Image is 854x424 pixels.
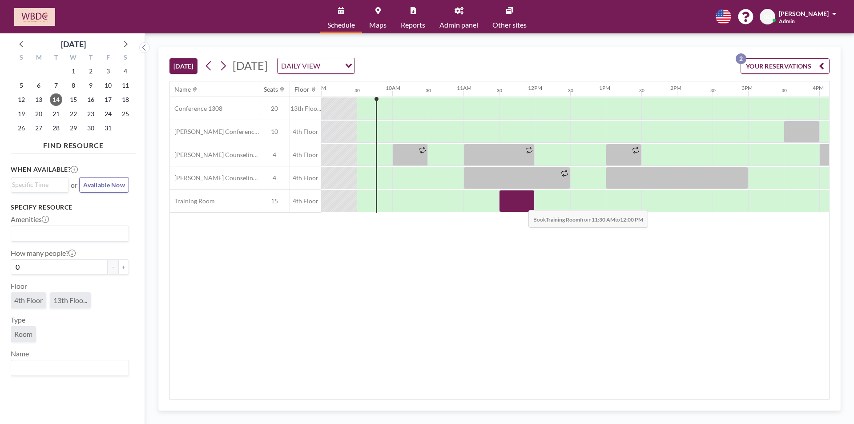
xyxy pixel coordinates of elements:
[11,360,129,376] div: Search for option
[11,282,27,291] label: Floor
[259,197,290,205] span: 15
[102,108,114,120] span: Friday, October 24, 2025
[369,21,387,28] span: Maps
[233,59,268,72] span: [DATE]
[592,216,615,223] b: 11:30 AM
[736,53,746,64] p: 2
[14,8,55,26] img: organization-logo
[65,52,82,64] div: W
[50,122,62,134] span: Tuesday, October 28, 2025
[170,151,259,159] span: [PERSON_NAME] Counseling Room
[779,10,829,17] span: [PERSON_NAME]
[119,79,132,92] span: Saturday, October 11, 2025
[457,85,471,91] div: 11AM
[528,85,542,91] div: 12PM
[119,108,132,120] span: Saturday, October 25, 2025
[32,108,45,120] span: Monday, October 20, 2025
[102,93,114,106] span: Friday, October 17, 2025
[32,122,45,134] span: Monday, October 27, 2025
[99,52,117,64] div: F
[259,128,290,136] span: 10
[85,122,97,134] span: Thursday, October 30, 2025
[813,85,824,91] div: 4PM
[264,85,278,93] div: Seats
[117,52,134,64] div: S
[11,178,68,191] div: Search for option
[118,259,129,275] button: +
[278,58,354,73] div: Search for option
[290,151,321,159] span: 4th Floor
[170,197,215,205] span: Training Room
[11,203,129,211] h3: Specify resource
[426,88,431,93] div: 30
[67,108,80,120] span: Wednesday, October 22, 2025
[781,88,787,93] div: 30
[568,88,573,93] div: 30
[14,330,32,338] span: Room
[102,79,114,92] span: Friday, October 10, 2025
[290,197,321,205] span: 4th Floor
[639,88,645,93] div: 30
[279,60,322,72] span: DAILY VIEW
[497,88,502,93] div: 30
[79,177,129,193] button: Available Now
[259,174,290,182] span: 4
[119,65,132,77] span: Saturday, October 4, 2025
[11,215,49,224] label: Amenities
[290,128,321,136] span: 4th Floor
[354,88,360,93] div: 30
[620,216,643,223] b: 12:00 PM
[67,65,80,77] span: Wednesday, October 1, 2025
[67,79,80,92] span: Wednesday, October 8, 2025
[15,79,28,92] span: Sunday, October 5, 2025
[85,79,97,92] span: Thursday, October 9, 2025
[53,296,87,304] span: 13th Floo...
[763,13,772,21] span: BO
[11,226,129,241] div: Search for option
[386,85,400,91] div: 10AM
[401,21,425,28] span: Reports
[15,93,28,106] span: Sunday, October 12, 2025
[170,174,259,182] span: [PERSON_NAME] Counseling Room
[11,315,25,324] label: Type
[169,58,197,74] button: [DATE]
[119,93,132,106] span: Saturday, October 18, 2025
[85,108,97,120] span: Thursday, October 23, 2025
[50,79,62,92] span: Tuesday, October 7, 2025
[50,93,62,106] span: Tuesday, October 14, 2025
[11,349,29,358] label: Name
[15,108,28,120] span: Sunday, October 19, 2025
[71,181,77,190] span: or
[83,181,125,189] span: Available Now
[14,296,43,304] span: 4th Floor
[170,128,259,136] span: [PERSON_NAME] Conference Room
[102,65,114,77] span: Friday, October 3, 2025
[32,93,45,106] span: Monday, October 13, 2025
[85,65,97,77] span: Thursday, October 2, 2025
[741,85,753,91] div: 3PM
[67,122,80,134] span: Wednesday, October 29, 2025
[741,58,830,74] button: YOUR RESERVATIONS2
[710,88,716,93] div: 30
[528,210,648,228] span: Book from to
[61,38,86,50] div: [DATE]
[15,122,28,134] span: Sunday, October 26, 2025
[439,21,478,28] span: Admin panel
[599,85,610,91] div: 1PM
[12,228,124,239] input: Search for option
[82,52,99,64] div: T
[48,52,65,64] div: T
[11,137,136,150] h4: FIND RESOURCE
[108,259,118,275] button: -
[13,52,30,64] div: S
[170,105,222,113] span: Conference 1308
[102,122,114,134] span: Friday, October 31, 2025
[12,362,124,374] input: Search for option
[492,21,527,28] span: Other sites
[323,60,340,72] input: Search for option
[779,18,795,24] span: Admin
[50,108,62,120] span: Tuesday, October 21, 2025
[12,180,64,190] input: Search for option
[670,85,681,91] div: 2PM
[11,249,76,258] label: How many people?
